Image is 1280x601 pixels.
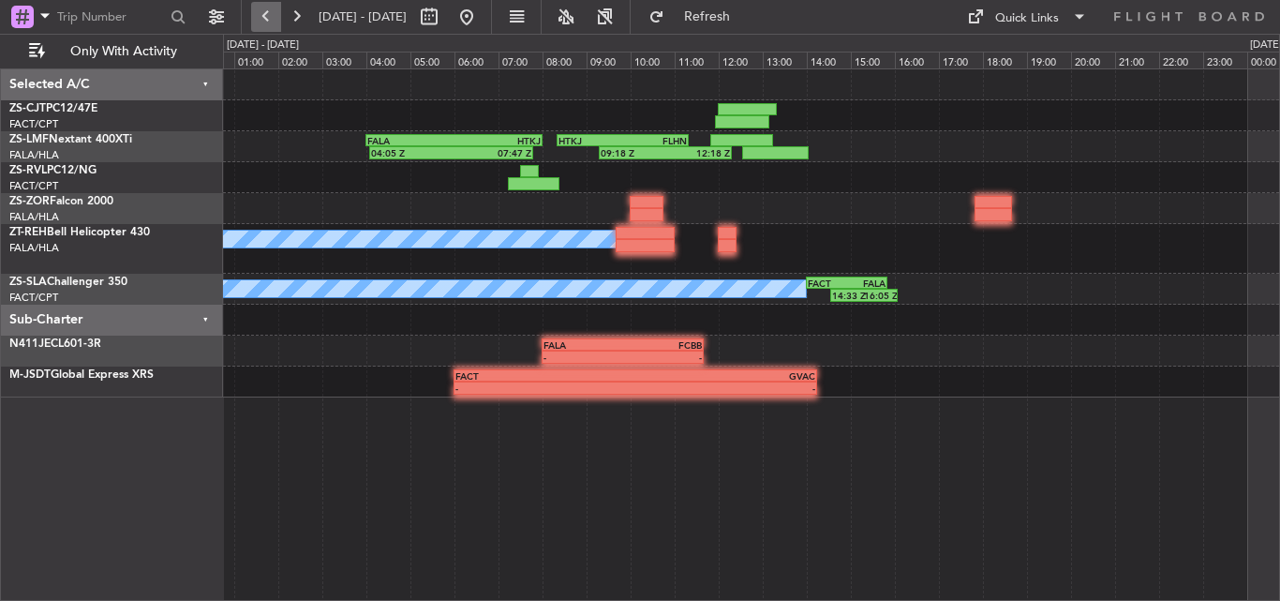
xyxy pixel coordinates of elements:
[983,52,1027,68] div: 18:00
[9,210,59,224] a: FALA/HLA
[454,52,499,68] div: 06:00
[851,52,895,68] div: 15:00
[635,370,815,382] div: GVAC
[9,134,49,145] span: ZS-LMF
[587,52,631,68] div: 09:00
[9,165,47,176] span: ZS-RVL
[939,52,983,68] div: 17:00
[319,8,407,25] span: [DATE] - [DATE]
[958,2,1096,32] button: Quick Links
[9,148,59,162] a: FALA/HLA
[9,227,47,238] span: ZT-REH
[763,52,807,68] div: 13:00
[808,278,846,289] div: FACT
[9,338,101,350] a: N411JECL601-3R
[9,227,150,238] a: ZT-REHBell Helicopter 430
[1203,52,1247,68] div: 23:00
[623,135,688,146] div: FLHN
[9,103,97,114] a: ZS-CJTPC12/47E
[9,103,46,114] span: ZS-CJT
[864,290,896,301] div: 16:05 Z
[543,352,622,363] div: -
[9,241,59,255] a: FALA/HLA
[807,52,851,68] div: 14:00
[1159,52,1203,68] div: 22:00
[640,2,752,32] button: Refresh
[719,52,763,68] div: 12:00
[1071,52,1115,68] div: 20:00
[846,278,885,289] div: FALA
[623,339,702,351] div: FCBB
[21,37,203,67] button: Only With Activity
[895,52,939,68] div: 16:00
[455,383,635,394] div: -
[57,3,165,31] input: Trip Number
[543,52,587,68] div: 08:00
[558,135,623,146] div: HTKJ
[9,277,127,288] a: ZS-SLAChallenger 350
[49,45,198,58] span: Only With Activity
[367,135,454,146] div: FALA
[9,369,51,381] span: M-JSDT
[665,147,730,158] div: 12:18 Z
[454,135,540,146] div: HTKJ
[322,52,366,68] div: 03:00
[451,147,530,158] div: 07:47 Z
[9,196,113,207] a: ZS-ZORFalcon 2000
[455,370,635,382] div: FACT
[631,52,675,68] div: 10:00
[623,352,702,363] div: -
[1115,52,1159,68] div: 21:00
[9,369,154,381] a: M-JSDTGlobal Express XRS
[278,52,322,68] div: 02:00
[543,339,622,351] div: FALA
[499,52,543,68] div: 07:00
[9,277,47,288] span: ZS-SLA
[9,179,58,193] a: FACT/CPT
[371,147,451,158] div: 04:05 Z
[9,338,51,350] span: N411JE
[410,52,454,68] div: 05:00
[601,147,665,158] div: 09:18 Z
[9,117,58,131] a: FACT/CPT
[668,10,747,23] span: Refresh
[832,290,864,301] div: 14:33 Z
[9,165,97,176] a: ZS-RVLPC12/NG
[366,52,410,68] div: 04:00
[635,383,815,394] div: -
[675,52,719,68] div: 11:00
[9,196,50,207] span: ZS-ZOR
[9,291,58,305] a: FACT/CPT
[995,9,1059,28] div: Quick Links
[234,52,278,68] div: 01:00
[9,134,132,145] a: ZS-LMFNextant 400XTi
[1027,52,1071,68] div: 19:00
[227,38,299,53] div: [DATE] - [DATE]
